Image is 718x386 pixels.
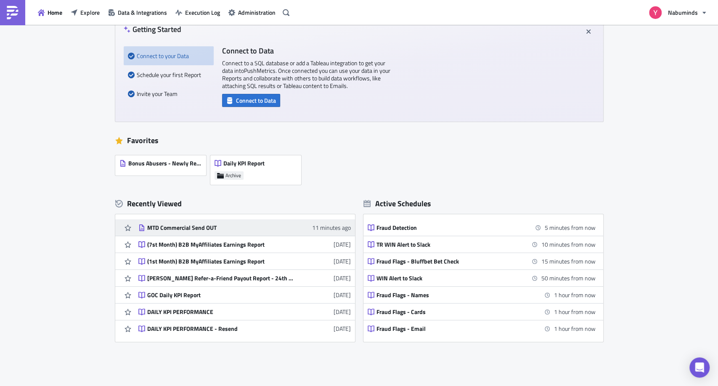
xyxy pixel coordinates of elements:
a: (7st Month) B2B MyAffiliates Earnings Report[DATE] [138,236,351,253]
button: Data & Integrations [104,6,171,19]
a: DAILY KPI PERFORMANCE - Resend[DATE] [138,320,351,337]
span: Administration [238,8,276,17]
span: Nabuminds [668,8,698,17]
span: Connect to Data [236,96,276,105]
div: Fraud Flags - Names [376,291,524,299]
span: Archive [225,172,241,179]
time: 2025-05-21T14:25:25Z [334,240,351,249]
a: [PERSON_NAME] Refer-a-Friend Payout Report - 24th of the Month[DATE] [138,270,351,286]
div: Fraud Flags - Bluffbet Bet Check [376,258,524,265]
a: Daily KPI ReportArchive [210,151,305,185]
time: 2025-03-16T14:21:17Z [334,290,351,299]
time: 2025-08-15 13:30 [554,290,596,299]
div: Fraud Flags - Email [376,325,524,333]
div: (7st Month) B2B MyAffiliates Earnings Report [147,241,294,248]
button: Connect to Data [222,94,280,107]
time: 2025-05-07T10:58:56Z [334,274,351,282]
span: Execution Log [185,8,220,17]
div: GOC Daily KPI Report [147,291,294,299]
a: WIN Alert to Slack50 minutes from now [368,270,596,286]
span: Home [48,8,62,17]
span: Daily KPI Report [223,160,265,167]
div: Connect to your Data [128,46,209,65]
a: Fraud Detection5 minutes from now [368,219,596,236]
div: TR WIN Alert to Slack [376,241,524,248]
time: 2025-08-15 13:30 [554,307,596,316]
time: 2025-08-15T08:59:09Z [312,223,351,232]
button: Explore [66,6,104,19]
span: Explore [80,8,100,17]
button: Home [34,6,66,19]
div: [PERSON_NAME] Refer-a-Friend Payout Report - 24th of the Month [147,274,294,282]
span: Data & Integrations [118,8,167,17]
span: Bonus Abusers - Newly Registered [128,160,201,167]
a: MTD Commercial Send OUT11 minutes ago [138,219,351,236]
img: Avatar [648,5,662,20]
a: GOC Daily KPI Report[DATE] [138,287,351,303]
time: 2025-08-15 13:00 [541,274,596,282]
time: 2025-08-15 12:20 [541,240,596,249]
a: Bonus Abusers - Newly Registered [115,151,210,185]
a: DAILY KPI PERFORMANCE[DATE] [138,303,351,320]
div: DAILY KPI PERFORMANCE - Resend [147,325,294,333]
div: DAILY KPI PERFORMANCE [147,308,294,316]
a: Fraud Flags - Cards1 hour from now [368,303,596,320]
div: MTD Commercial Send OUT [147,224,294,232]
time: 2025-05-21T14:23:48Z [334,257,351,266]
time: 2025-08-15 12:25 [541,257,596,266]
a: Connect to Data [222,95,280,104]
a: TR WIN Alert to Slack10 minutes from now [368,236,596,253]
div: Open Intercom Messenger [689,357,710,378]
h4: Getting Started [124,25,181,34]
a: Fraud Flags - Names1 hour from now [368,287,596,303]
a: Fraud Flags - Email1 hour from now [368,320,596,337]
time: 2025-03-12T11:40:27Z [334,307,351,316]
div: Fraud Flags - Cards [376,308,524,316]
div: Recently Viewed [115,197,355,210]
a: Fraud Flags - Bluffbet Bet Check15 minutes from now [368,253,596,269]
div: (1st Month) B2B MyAffiliates Earnings Report [147,258,294,265]
div: WIN Alert to Slack [376,274,524,282]
div: Fraud Detection [376,224,524,232]
img: PushMetrics [6,6,19,19]
div: Schedule your first Report [128,65,209,84]
div: Invite your Team [128,84,209,103]
time: 2025-08-15 12:15 [545,223,596,232]
h4: Connect to Data [222,46,390,55]
button: Nabuminds [644,3,712,22]
div: Active Schedules [363,199,431,208]
button: Administration [224,6,280,19]
time: 2025-03-12T11:38:04Z [334,324,351,333]
p: Connect to a SQL database or add a Tableau integration to get your data into PushMetrics . Once c... [222,59,390,90]
div: Favorites [115,134,603,147]
a: (1st Month) B2B MyAffiliates Earnings Report[DATE] [138,253,351,269]
time: 2025-08-15 13:30 [554,324,596,333]
button: Execution Log [171,6,224,19]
